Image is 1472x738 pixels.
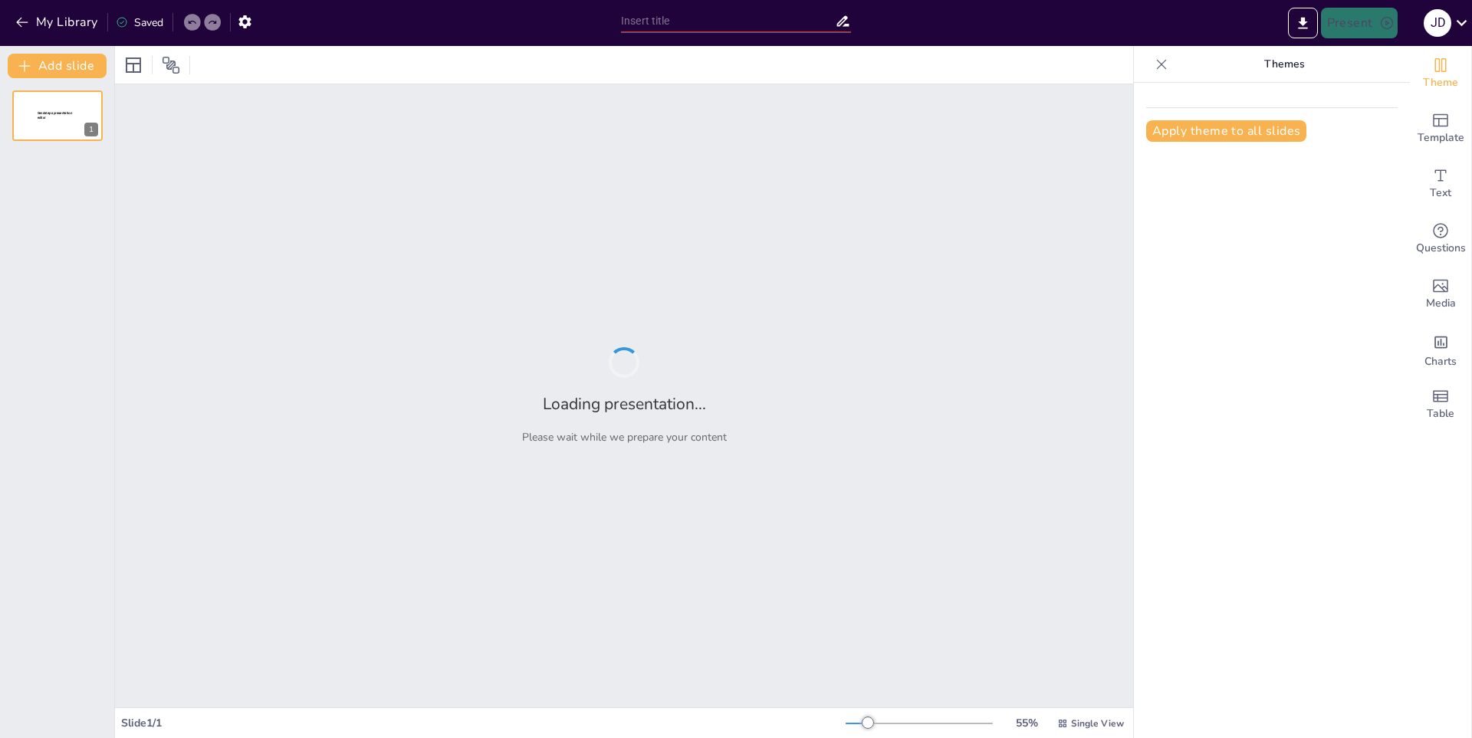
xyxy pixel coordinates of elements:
input: Insert title [621,10,835,32]
span: Media [1426,295,1456,312]
div: 55 % [1008,716,1045,730]
span: Table [1427,405,1454,422]
div: J D [1424,9,1451,37]
div: Add text boxes [1410,156,1471,212]
span: Single View [1071,717,1124,730]
p: Themes [1174,46,1395,83]
div: Get real-time input from your audience [1410,212,1471,267]
span: Questions [1416,240,1466,257]
span: Sendsteps presentation editor [38,111,72,120]
span: Template [1418,130,1464,146]
div: 1 [12,90,103,141]
button: Export to PowerPoint [1288,8,1318,38]
div: Add charts and graphs [1410,322,1471,377]
button: Present [1321,8,1398,38]
div: 1 [84,123,98,136]
div: Add images, graphics, shapes or video [1410,267,1471,322]
h2: Loading presentation... [543,393,706,415]
span: Position [162,56,180,74]
button: Apply theme to all slides [1146,120,1306,142]
div: Add a table [1410,377,1471,432]
button: J D [1424,8,1451,38]
div: Change the overall theme [1410,46,1471,101]
button: My Library [11,10,104,34]
div: Saved [116,15,163,30]
div: Layout [121,53,146,77]
div: Slide 1 / 1 [121,716,846,730]
div: Add ready made slides [1410,101,1471,156]
span: Charts [1424,353,1457,370]
button: Add slide [8,54,107,78]
span: Text [1430,185,1451,202]
p: Please wait while we prepare your content [522,430,727,444]
span: Theme [1423,74,1458,91]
